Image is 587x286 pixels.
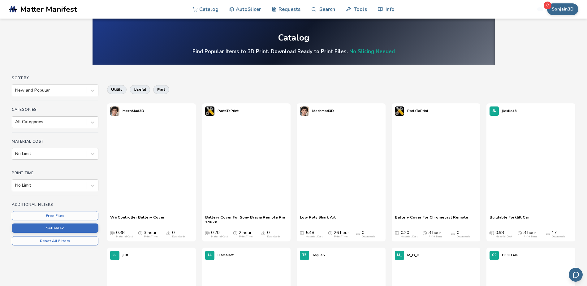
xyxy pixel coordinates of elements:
span: Average Cost [490,230,494,235]
input: No Limit [15,183,16,188]
h4: Sort By [12,76,98,80]
div: Material Cost [401,235,417,238]
span: Matter Manifest [20,5,77,14]
img: PartsToPrint's profile [395,106,404,116]
span: Average Print Time [328,230,332,235]
span: Average Print Time [138,230,142,235]
div: 26 hour [334,230,349,238]
div: 3 hour [144,230,158,238]
h4: Find Popular Items to 3D Print. Download Ready to Print Files. [192,48,395,55]
div: Material Cost [306,235,322,238]
div: 0 [362,230,375,238]
span: LL [208,253,212,257]
span: Average Print Time [518,230,522,235]
div: 2 hour [239,230,252,238]
button: part [153,85,169,94]
span: Downloads [451,230,455,235]
p: M_D_K [407,252,419,258]
span: TE [302,253,307,257]
a: MechMad3D's profileMechMad3D [297,103,337,119]
span: Average Print Time [233,230,237,235]
span: Average Cost [395,230,399,235]
img: MechMad3D's profile [300,106,309,116]
span: Downloads [356,230,360,235]
span: Downloads [166,230,170,235]
div: Downloads [457,235,470,238]
span: Average Cost [205,230,209,235]
p: jll8 [123,252,128,258]
a: No Slicing Needed [349,48,395,55]
div: Downloads [267,235,281,238]
a: MechMad3D's profileMechMad3D [107,103,147,119]
h4: Additional Filters [12,202,98,207]
a: Battery Cover For Sony Bravia Remote Rm Yd026 [205,215,288,224]
a: Buildable Forklift Car [490,215,529,224]
a: PartsToPrint's profilePartsToPrint [202,103,242,119]
div: 0.20 [211,230,228,238]
input: No Limit [15,151,16,156]
span: Average Cost [110,230,114,235]
p: Teque5 [312,252,325,258]
input: All Categories [15,119,16,124]
a: Low Poly Shark Art [300,215,336,224]
div: 3 hour [524,230,537,238]
p: PartsToPrint [407,108,428,114]
img: PartsToPrint's profile [205,106,214,116]
button: Sellable✓ [12,223,98,233]
div: 0 [267,230,281,238]
h4: Material Cost [12,139,98,144]
p: MechMad3D [312,108,334,114]
span: JL [493,109,496,113]
div: Print Time [429,235,442,238]
div: Catalog [278,33,309,43]
button: Sonjain3D [547,3,578,15]
div: 5.48 [306,230,322,238]
button: useful [130,85,150,94]
button: Free Files [12,211,98,220]
span: M_ [397,253,402,257]
p: PartsToPrint [218,108,239,114]
span: Average Print Time [423,230,427,235]
a: Battery Cover For Chromecast Remote [395,215,468,224]
a: Wii Controller Battery Cover [110,215,165,224]
p: C00L14m [502,252,518,258]
p: LlamaBot [218,252,234,258]
p: jleslie48 [502,108,517,114]
span: C0 [492,253,497,257]
img: MechMad3D's profile [110,106,119,116]
h4: Categories [12,107,98,112]
div: Print Time [144,235,158,238]
div: Print Time [524,235,537,238]
div: 0.98 [495,230,512,238]
div: Material Cost [495,235,512,238]
h4: Print Time [12,171,98,175]
button: Reset All Filters [12,236,98,245]
div: Print Time [239,235,252,238]
span: Downloads [546,230,550,235]
div: 0 [457,230,470,238]
button: utility [107,85,127,94]
div: Downloads [552,235,565,238]
div: 17 [552,230,565,238]
span: JL [113,253,116,257]
div: Material Cost [211,235,228,238]
div: 0 [172,230,186,238]
a: PartsToPrint's profilePartsToPrint [392,103,431,119]
div: 0.38 [116,230,133,238]
div: 0.20 [401,230,417,238]
div: Material Cost [116,235,133,238]
span: Downloads [261,230,265,235]
div: Print Time [334,235,347,238]
div: Downloads [172,235,186,238]
div: Downloads [362,235,375,238]
button: Send feedback via email [569,268,583,282]
div: 3 hour [429,230,442,238]
input: New and Popular [15,88,16,93]
span: Average Cost [300,230,304,235]
p: MechMad3D [123,108,144,114]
